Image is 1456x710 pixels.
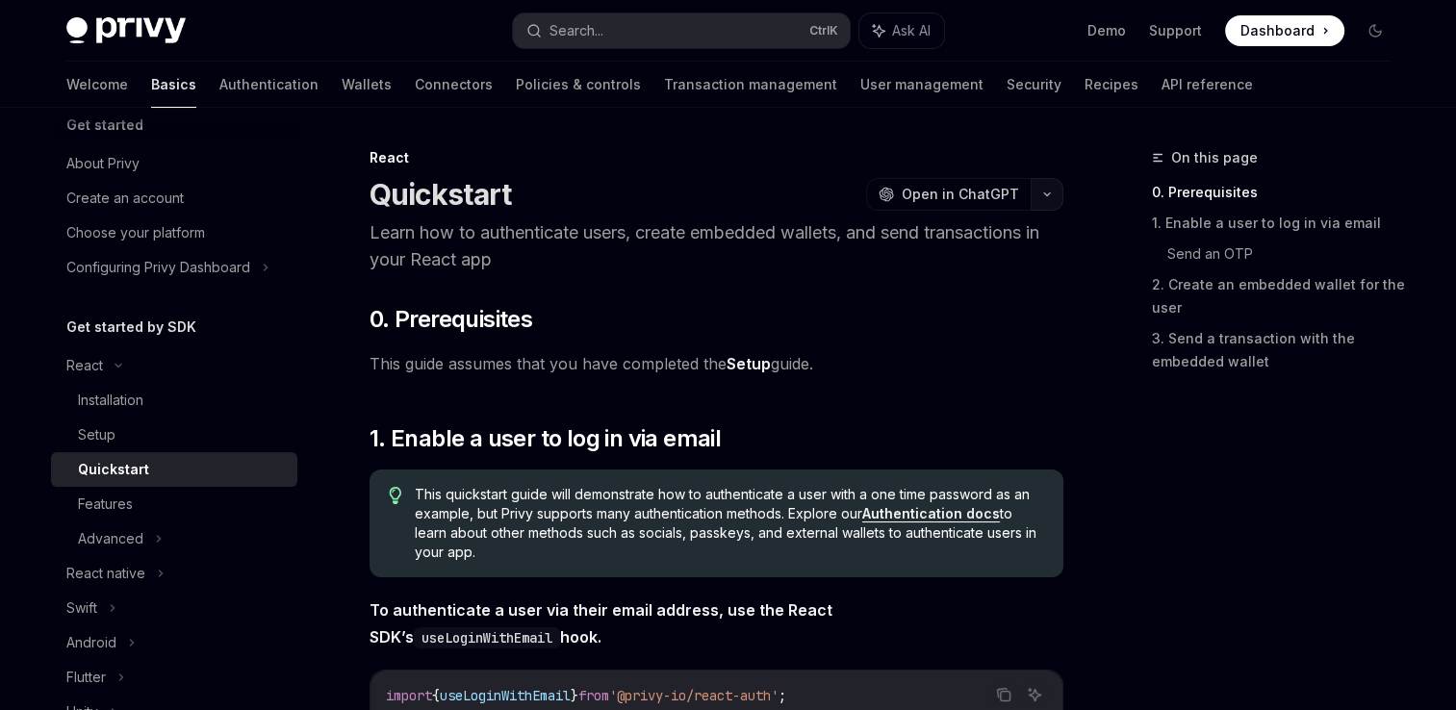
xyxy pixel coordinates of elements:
[549,19,603,42] div: Search...
[414,627,560,648] code: useLoginWithEmail
[415,485,1043,562] span: This quickstart guide will demonstrate how to authenticate a user with a one time password as an ...
[578,687,609,704] span: from
[1152,177,1406,208] a: 0. Prerequisites
[78,493,133,516] div: Features
[51,487,297,521] a: Features
[1171,146,1258,169] span: On this page
[66,187,184,210] div: Create an account
[66,256,250,279] div: Configuring Privy Dashboard
[78,527,143,550] div: Advanced
[66,596,97,620] div: Swift
[609,687,779,704] span: '@privy-io/react-auth'
[991,682,1016,707] button: Copy the contents from the code block
[440,687,571,704] span: useLoginWithEmail
[892,21,931,40] span: Ask AI
[66,221,205,244] div: Choose your platform
[1149,21,1202,40] a: Support
[809,23,838,38] span: Ctrl K
[51,452,297,487] a: Quickstart
[386,687,432,704] span: import
[370,219,1063,273] p: Learn how to authenticate users, create embedded wallets, and send transactions in your React app
[862,505,1000,522] a: Authentication docs
[66,631,116,654] div: Android
[415,62,493,108] a: Connectors
[66,562,145,585] div: React native
[51,383,297,418] a: Installation
[370,148,1063,167] div: React
[1085,62,1138,108] a: Recipes
[78,458,149,481] div: Quickstart
[516,62,641,108] a: Policies & controls
[1152,208,1406,239] a: 1. Enable a user to log in via email
[370,177,512,212] h1: Quickstart
[902,185,1019,204] span: Open in ChatGPT
[1360,15,1391,46] button: Toggle dark mode
[513,13,850,48] button: Search...CtrlK
[370,423,721,454] span: 1. Enable a user to log in via email
[219,62,319,108] a: Authentication
[342,62,392,108] a: Wallets
[1162,62,1253,108] a: API reference
[1240,21,1315,40] span: Dashboard
[866,178,1031,211] button: Open in ChatGPT
[370,304,532,335] span: 0. Prerequisites
[664,62,837,108] a: Transaction management
[860,62,983,108] a: User management
[389,487,402,504] svg: Tip
[370,350,1063,377] span: This guide assumes that you have completed the guide.
[1152,269,1406,323] a: 2. Create an embedded wallet for the user
[51,181,297,216] a: Create an account
[66,17,186,44] img: dark logo
[1022,682,1047,707] button: Ask AI
[66,354,103,377] div: React
[78,389,143,412] div: Installation
[66,666,106,689] div: Flutter
[432,687,440,704] span: {
[1225,15,1344,46] a: Dashboard
[727,354,771,374] a: Setup
[571,687,578,704] span: }
[1007,62,1061,108] a: Security
[859,13,944,48] button: Ask AI
[51,418,297,452] a: Setup
[1087,21,1126,40] a: Demo
[66,316,196,339] h5: Get started by SDK
[370,600,832,647] strong: To authenticate a user via their email address, use the React SDK’s hook.
[51,216,297,250] a: Choose your platform
[51,146,297,181] a: About Privy
[1152,323,1406,377] a: 3. Send a transaction with the embedded wallet
[151,62,196,108] a: Basics
[779,687,786,704] span: ;
[66,152,140,175] div: About Privy
[66,62,128,108] a: Welcome
[1167,239,1406,269] a: Send an OTP
[78,423,115,446] div: Setup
